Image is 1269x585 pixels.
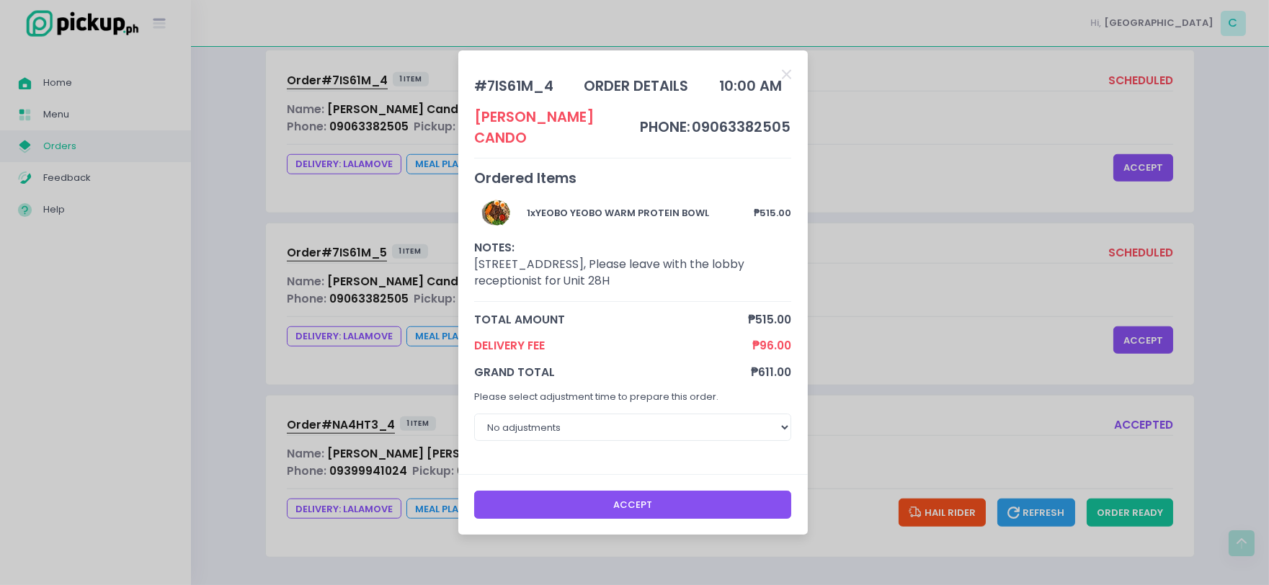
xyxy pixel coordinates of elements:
span: ₱515.00 [748,311,791,328]
div: # 7IS61M_4 [474,76,553,97]
div: 10:00 AM [719,76,782,97]
span: grand total [474,364,751,380]
div: [PERSON_NAME] Cando [474,107,639,149]
p: Please select adjustment time to prepare this order. [474,390,791,404]
span: ₱611.00 [751,364,791,380]
button: Accept [474,491,791,518]
div: order details [584,76,689,97]
span: Delivery Fee [474,337,752,354]
span: total amount [474,311,748,328]
span: 09063382505 [692,117,791,137]
td: phone: [639,107,691,149]
button: Close [782,66,791,81]
span: ₱96.00 [752,337,791,354]
div: Ordered Items [474,168,791,189]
